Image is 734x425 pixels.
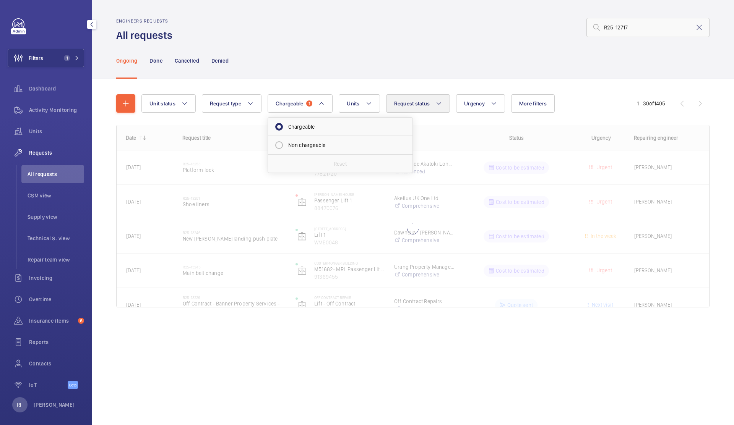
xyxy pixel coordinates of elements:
span: Dashboard [29,85,84,92]
span: Units [347,100,359,107]
p: Done [149,57,162,65]
p: Ongoing [116,57,137,65]
span: Urgency [464,100,485,107]
button: Request status [386,94,450,113]
h2: Engineers requests [116,18,177,24]
span: All requests [28,170,84,178]
button: Filters1 [8,49,84,67]
span: 1 - 30 1405 [637,101,665,106]
h1: All requests [116,28,177,42]
button: Request type [202,94,261,113]
span: Repair team view [28,256,84,263]
span: Reports [29,338,84,346]
span: Chargeable [276,100,304,107]
span: More filters [519,100,547,107]
span: of [649,100,654,107]
span: 6 [78,318,84,324]
span: Requests [29,149,84,157]
span: IoT [29,381,68,389]
span: Contacts [29,360,84,367]
button: Urgency [456,94,505,113]
p: [PERSON_NAME] [34,401,75,409]
p: Denied [211,57,229,65]
span: CSM view [28,192,84,199]
span: Request status [394,100,430,107]
span: Overtime [29,296,84,303]
p: RF [17,401,23,409]
span: Supply view [28,213,84,221]
span: Units [29,128,84,135]
span: Activity Monitoring [29,106,84,114]
button: Unit status [141,94,196,113]
button: Units [339,94,380,113]
input: Search by request number or quote number [586,18,710,37]
span: Technical S. view [28,234,84,242]
button: More filters [511,94,555,113]
span: Request type [210,100,241,107]
p: Cancelled [175,57,199,65]
span: 1 [64,55,70,61]
span: Insurance items [29,317,75,325]
span: Filters [29,54,43,62]
button: Chargeable1 [268,94,333,113]
p: Reset [334,160,347,168]
span: Unit status [149,100,175,107]
span: Beta [68,381,78,389]
span: 1 [306,100,312,107]
span: Invoicing [29,274,84,282]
